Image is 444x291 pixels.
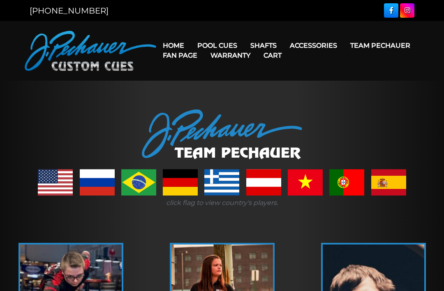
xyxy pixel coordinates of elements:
[244,35,283,56] a: Shafts
[257,45,288,66] a: Cart
[30,6,109,16] a: [PHONE_NUMBER]
[156,35,191,56] a: Home
[344,35,417,56] a: Team Pechauer
[156,45,204,66] a: Fan Page
[166,199,278,207] i: click flag to view country's players.
[204,45,257,66] a: Warranty
[283,35,344,56] a: Accessories
[25,31,156,71] img: Pechauer Custom Cues
[191,35,244,56] a: Pool Cues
